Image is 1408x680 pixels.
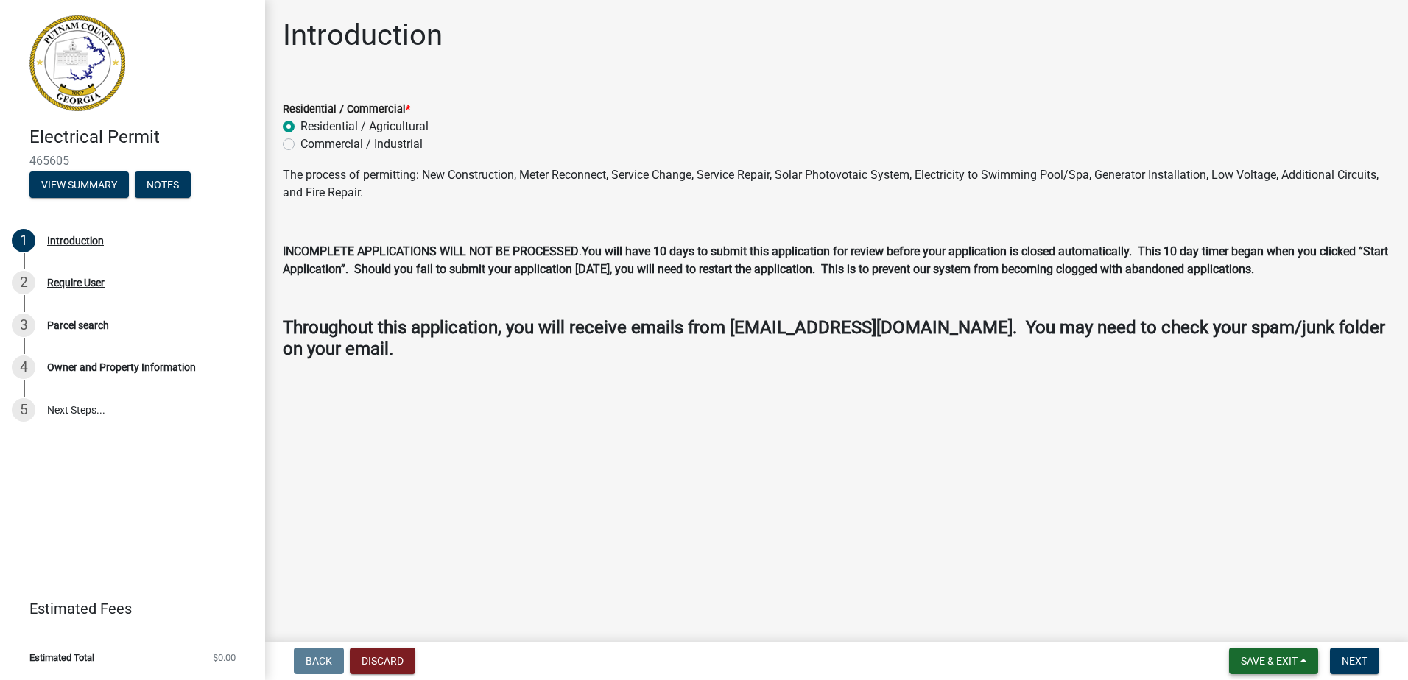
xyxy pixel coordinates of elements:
span: Next [1342,655,1367,667]
wm-modal-confirm: Notes [135,180,191,191]
img: Putnam County, Georgia [29,15,125,111]
h4: Electrical Permit [29,127,253,148]
span: $0.00 [213,653,236,662]
div: Introduction [47,235,104,246]
h1: Introduction [283,18,443,53]
div: 1 [12,229,35,252]
span: Estimated Total [29,653,94,662]
button: View Summary [29,171,129,198]
button: Next [1330,648,1379,674]
span: 465605 [29,154,236,168]
strong: Throughout this application, you will receive emails from [EMAIL_ADDRESS][DOMAIN_NAME]. You may n... [283,317,1385,359]
div: 2 [12,271,35,294]
wm-modal-confirm: Summary [29,180,129,191]
p: . [283,243,1390,278]
div: 5 [12,398,35,422]
div: Parcel search [47,320,109,330]
div: Require User [47,277,105,288]
p: The process of permitting: New Construction, Meter Reconnect, Service Change, Service Repair, Sol... [283,166,1390,202]
label: Commercial / Industrial [300,135,423,153]
a: Estimated Fees [12,594,242,623]
strong: You will have 10 days to submit this application for review before your application is closed aut... [283,244,1388,276]
div: Owner and Property Information [47,362,196,372]
strong: INCOMPLETE APPLICATIONS WILL NOT BE PROCESSED [283,244,579,258]
label: Residential / Agricultural [300,118,429,135]
button: Save & Exit [1229,648,1318,674]
div: 4 [12,355,35,379]
label: Residential / Commercial [283,105,410,115]
div: 3 [12,314,35,337]
span: Back [306,655,332,667]
button: Discard [350,648,415,674]
button: Back [294,648,344,674]
span: Save & Exit [1241,655,1298,667]
button: Notes [135,171,191,198]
